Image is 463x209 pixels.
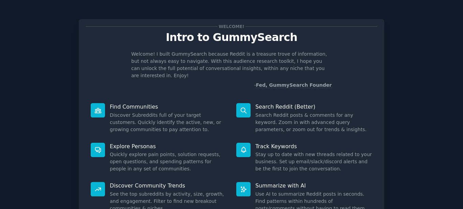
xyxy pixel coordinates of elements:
p: Summarize with AI [255,182,372,189]
p: Intro to GummySearch [86,31,377,43]
dd: Quickly explore pain points, solution requests, open questions, and spending patterns for people ... [110,151,227,172]
p: Explore Personas [110,143,227,150]
div: - [254,82,332,89]
a: Fed, GummySearch Founder [256,82,332,88]
dd: Discover Subreddits full of your target customers. Quickly identify the active, new, or growing c... [110,112,227,133]
dd: Stay up to date with new threads related to your business. Set up email/slack/discord alerts and ... [255,151,372,172]
p: Track Keywords [255,143,372,150]
p: Search Reddit (Better) [255,103,372,110]
p: Discover Community Trends [110,182,227,189]
p: Find Communities [110,103,227,110]
p: Welcome! I built GummySearch because Reddit is a treasure trove of information, but not always ea... [131,51,332,79]
span: Welcome! [218,23,245,30]
dd: Search Reddit posts & comments for any keyword. Zoom in with advanced query parameters, or zoom o... [255,112,372,133]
